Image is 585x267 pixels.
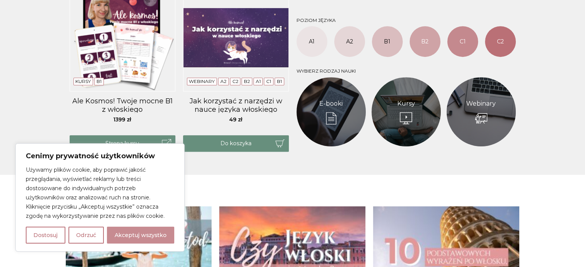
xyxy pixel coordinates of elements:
[189,78,215,84] a: Webinary
[397,99,415,108] a: Kursy
[466,99,496,108] a: Webinary
[97,78,102,84] a: B1
[277,78,282,84] a: B1
[229,116,242,123] span: 49
[232,78,238,84] a: C2
[26,227,65,244] button: Dostosuj
[447,26,478,57] a: C1
[75,78,91,84] a: Kursy
[297,26,327,57] a: A1
[113,116,131,123] span: 1399
[297,18,516,23] h3: Poziom języka
[107,227,174,244] button: Akceptuj wszystko
[244,78,250,84] a: B2
[66,198,520,203] h3: Włoskielove
[68,227,104,244] button: Odrzuć
[410,26,440,57] a: B2
[485,26,516,57] a: C2
[266,78,271,84] a: C1
[70,135,175,152] a: Strona kursu
[256,78,261,84] a: A1
[26,165,174,221] p: Używamy plików cookie, aby poprawić jakość przeglądania, wyświetlać reklamy lub treści dostosowan...
[183,135,289,152] button: Do koszyka
[220,78,227,84] a: A2
[297,68,516,74] h3: Wybierz rodzaj nauki
[319,99,343,108] a: E-booki
[70,97,175,113] a: Ale Kosmos! Twoje mocne B1 z włoskiego
[372,26,403,57] a: B1
[334,26,365,57] a: A2
[26,151,174,161] p: Cenimy prywatność użytkowników
[183,97,289,113] a: Jak korzystać z narzędzi w nauce języka włoskiego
